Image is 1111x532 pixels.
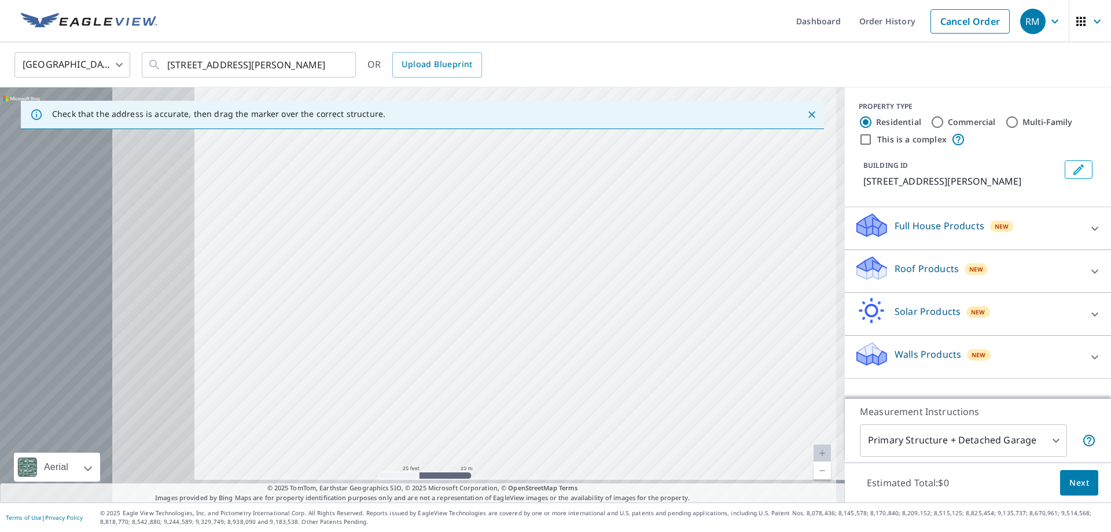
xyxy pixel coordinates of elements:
p: Measurement Instructions [860,405,1096,419]
div: [GEOGRAPHIC_DATA] [14,49,130,81]
a: OpenStreetMap [508,483,557,492]
span: Next [1069,476,1089,490]
span: New [969,265,984,274]
div: Aerial [14,453,100,482]
div: Solar ProductsNew [854,298,1102,331]
p: | [6,514,83,521]
label: This is a complex [877,134,947,145]
label: Residential [876,116,921,128]
a: Upload Blueprint [392,52,481,78]
a: Terms [559,483,578,492]
a: Cancel Order [930,9,1010,34]
p: BUILDING ID [863,160,908,170]
button: Next [1060,470,1098,496]
p: Solar Products [895,304,961,318]
div: OR [367,52,482,78]
div: Roof ProductsNew [854,255,1102,288]
button: Edit building 1 [1065,160,1092,179]
button: Close [804,107,819,122]
div: PROPERTY TYPE [859,101,1097,112]
a: Privacy Policy [45,513,83,522]
span: New [971,307,985,317]
a: Current Level 20, Zoom In Disabled [814,445,831,462]
span: New [972,350,986,359]
div: Primary Structure + Detached Garage [860,424,1067,457]
img: EV Logo [21,13,157,30]
div: Walls ProductsNew [854,340,1102,373]
p: Estimated Total: $0 [858,470,958,496]
span: Upload Blueprint [402,57,472,72]
p: Walls Products [895,347,961,361]
a: Current Level 20, Zoom Out [814,462,831,479]
a: Terms of Use [6,513,42,522]
div: Full House ProductsNew [854,212,1102,245]
p: Check that the address is accurate, then drag the marker over the correct structure. [52,109,385,119]
div: RM [1020,9,1046,34]
p: Full House Products [895,219,984,233]
p: Roof Products [895,262,959,276]
span: © 2025 TomTom, Earthstar Geographics SIO, © 2025 Microsoft Corporation, © [267,483,578,493]
input: Search by address or latitude-longitude [167,49,332,81]
label: Commercial [948,116,996,128]
p: © 2025 Eagle View Technologies, Inc. and Pictometry International Corp. All Rights Reserved. Repo... [100,509,1105,526]
label: Multi-Family [1022,116,1073,128]
span: Your report will include the primary structure and a detached garage if one exists. [1082,434,1096,447]
span: New [995,222,1009,231]
div: Aerial [41,453,72,482]
p: [STREET_ADDRESS][PERSON_NAME] [863,174,1060,188]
